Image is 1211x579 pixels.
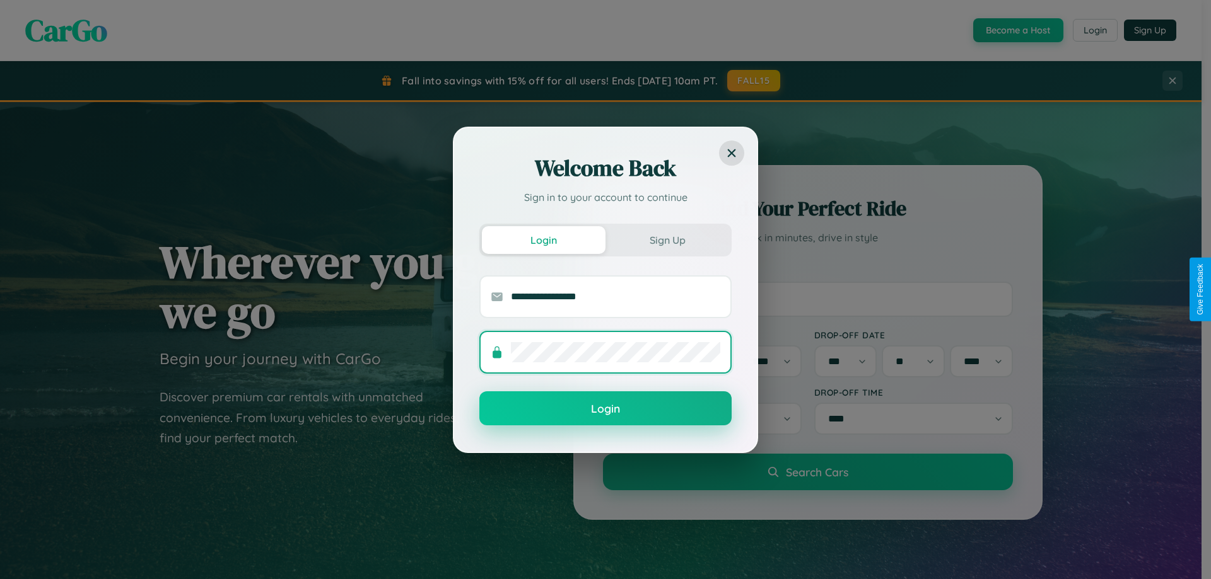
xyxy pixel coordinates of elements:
button: Sign Up [605,226,729,254]
div: Give Feedback [1196,264,1205,315]
button: Login [482,226,605,254]
h2: Welcome Back [479,153,732,183]
button: Login [479,391,732,425]
p: Sign in to your account to continue [479,190,732,205]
